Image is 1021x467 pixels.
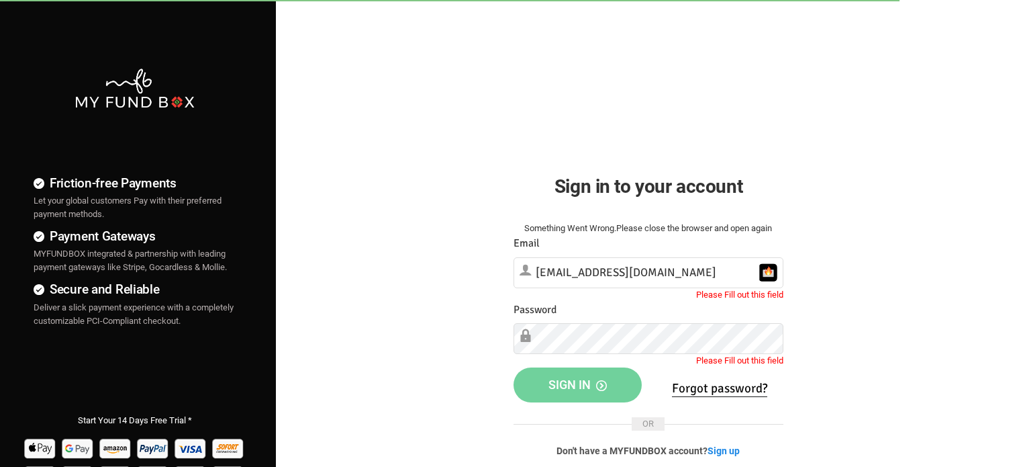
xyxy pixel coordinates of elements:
span: Let your global customers Pay with their preferred payment methods. [34,196,222,219]
img: Amazon [98,434,134,462]
img: Paypal [136,434,171,462]
span: OR [632,417,665,431]
label: Password [514,302,556,319]
div: Something Went Wrong.Please close the browser and open again [514,222,783,235]
label: Please Fill out this field [696,288,783,302]
h4: Payment Gateways [34,226,236,246]
img: Sofort Pay [211,434,246,462]
img: Google Pay [60,434,96,462]
p: Don't have a MYFUNDBOX account? [514,444,783,458]
h2: Sign in to your account [514,172,783,201]
button: Sign in [514,368,642,402]
a: Sign up [708,445,740,456]
span: MYFUNDBOX integrated & partnership with leading payment gateways like Stripe, Gocardless & Mollie. [34,249,227,272]
label: Email [514,235,540,252]
label: Please Fill out this field [696,354,783,368]
img: Apple Pay [23,434,58,462]
span: Sign in [548,378,607,392]
h4: Friction-free Payments [34,173,236,193]
span: Deliver a slick payment experience with a completely customizable PCI-Compliant checkout. [34,302,234,326]
input: Email [514,257,783,288]
img: Visa [173,434,209,462]
a: Forgot password? [672,380,767,397]
img: mfbwhite.png [74,67,195,110]
h4: Secure and Reliable [34,280,236,299]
